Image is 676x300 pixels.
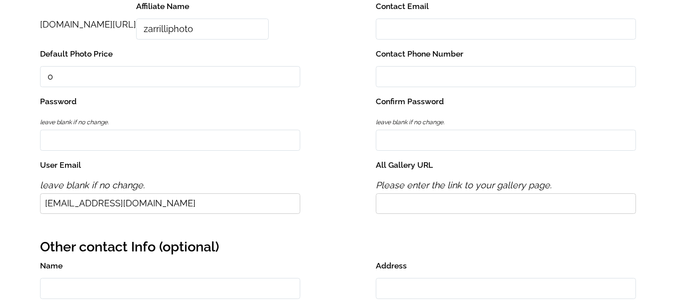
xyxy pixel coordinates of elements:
label: Name [40,259,300,273]
span: [DOMAIN_NAME][URL] [40,19,136,30]
span: leave blank if no change. [40,119,109,126]
label: Password [40,95,300,109]
label: Confirm Password [376,95,636,109]
label: Address [376,259,636,273]
h2: Other contact Info (optional) [40,235,636,259]
span: leave blank if no change. [376,119,444,126]
label: Default Photo Price [40,47,300,61]
label: All Gallery URL [376,158,636,172]
label: Contact Phone Number [376,47,636,61]
span: Please enter the link to your gallery page. [376,180,551,190]
label: User Email [40,158,300,172]
span: leave blank if no change. [40,180,145,190]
